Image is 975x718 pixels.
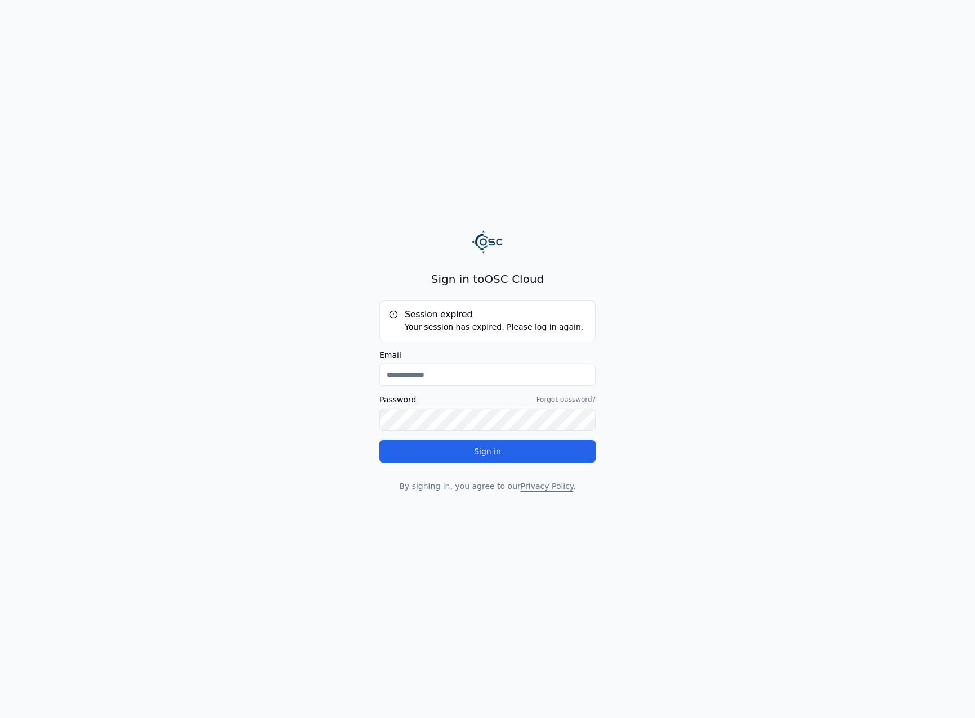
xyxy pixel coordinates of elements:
[472,226,503,258] img: Logo
[379,351,596,359] label: Email
[379,481,596,492] p: By signing in, you agree to our .
[379,271,596,287] h2: Sign in to OSC Cloud
[521,482,573,491] a: Privacy Policy
[389,321,586,333] div: Your session has expired. Please log in again.
[389,310,586,319] h5: Session expired
[536,395,596,404] a: Forgot password?
[379,396,416,403] label: Password
[379,440,596,463] button: Sign in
